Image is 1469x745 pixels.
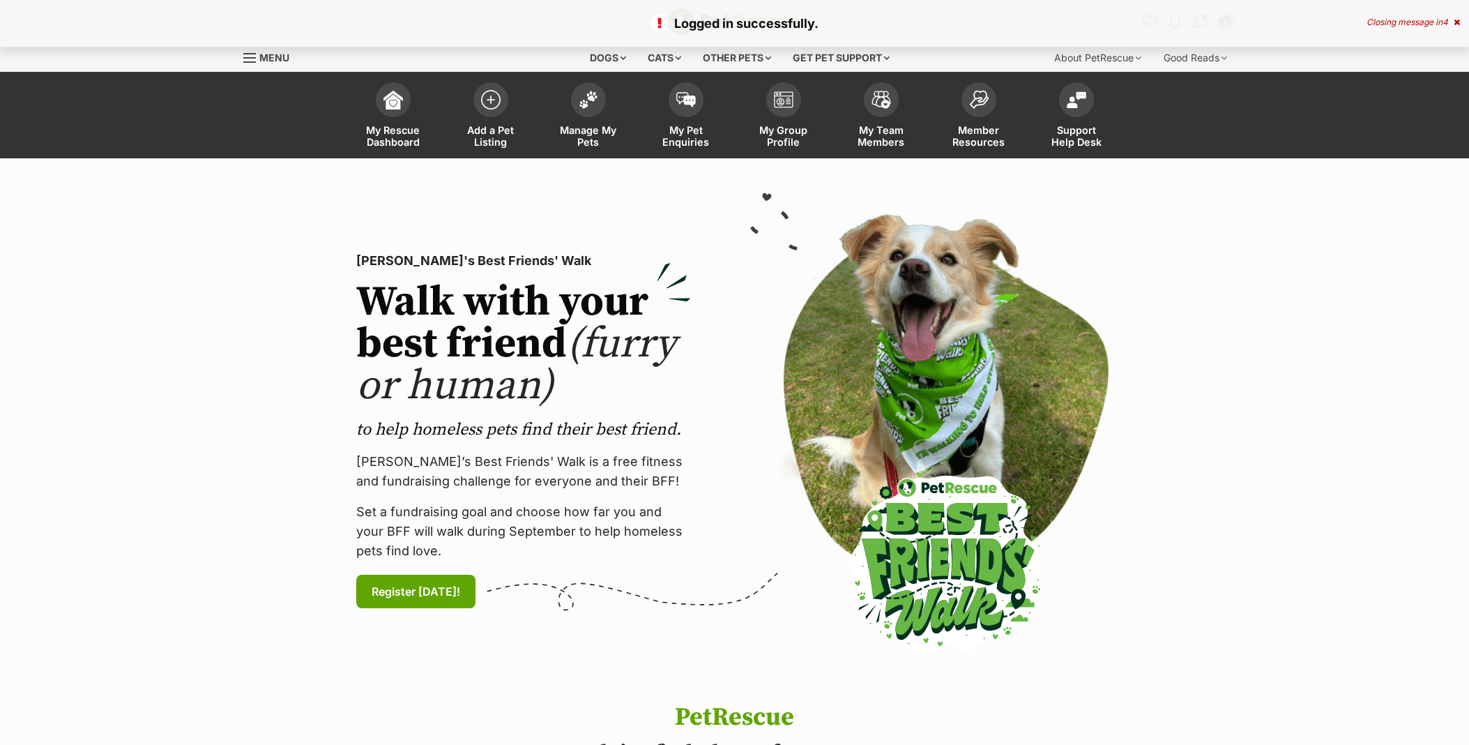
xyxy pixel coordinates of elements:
[356,282,691,407] h2: Walk with your best friend
[693,44,781,72] div: Other pets
[1045,124,1108,148] span: Support Help Desk
[259,52,289,63] span: Menu
[540,75,637,158] a: Manage My Pets
[243,44,299,69] a: Menu
[1028,75,1125,158] a: Support Help Desk
[947,124,1010,148] span: Member Resources
[356,452,691,491] p: [PERSON_NAME]’s Best Friends' Walk is a free fitness and fundraising challenge for everyone and t...
[1067,91,1086,108] img: help-desk-icon-fdf02630f3aa405de69fd3d07c3f3aa587a6932b1a1747fa1d2bba05be0121f9.svg
[356,575,475,608] a: Register [DATE]!
[1044,44,1151,72] div: About PetRescue
[930,75,1028,158] a: Member Resources
[356,502,691,561] p: Set a fundraising goal and choose how far you and your BFF will walk during September to help hom...
[676,92,696,107] img: pet-enquiries-icon-7e3ad2cf08bfb03b45e93fb7055b45f3efa6380592205ae92323e6603595dc1f.svg
[383,90,403,110] img: dashboard-icon-eb2f2d2d3e046f16d808141f083e7271f6b2e854fb5c12c21221c1fb7104beca.svg
[850,124,913,148] span: My Team Members
[459,124,522,148] span: Add a Pet Listing
[344,75,442,158] a: My Rescue Dashboard
[735,75,832,158] a: My Group Profile
[638,44,691,72] div: Cats
[372,583,460,600] span: Register [DATE]!
[832,75,930,158] a: My Team Members
[580,44,636,72] div: Dogs
[481,90,501,110] img: add-pet-listing-icon-0afa8454b4691262ce3f59096e99ab1cd57d4a30225e0717b998d2c9b9846f56.svg
[356,251,691,271] p: [PERSON_NAME]'s Best Friends' Walk
[1154,44,1237,72] div: Good Reads
[637,75,735,158] a: My Pet Enquiries
[783,44,899,72] div: Get pet support
[579,91,598,109] img: manage-my-pets-icon-02211641906a0b7f246fdf0571729dbe1e7629f14944591b6c1af311fb30b64b.svg
[362,124,425,148] span: My Rescue Dashboard
[557,124,620,148] span: Manage My Pets
[655,124,717,148] span: My Pet Enquiries
[752,124,815,148] span: My Group Profile
[442,75,540,158] a: Add a Pet Listing
[969,90,989,109] img: member-resources-icon-8e73f808a243e03378d46382f2149f9095a855e16c252ad45f914b54edf8863c.svg
[871,91,891,109] img: team-members-icon-5396bd8760b3fe7c0b43da4ab00e1e3bb1a5d9ba89233759b79545d2d3fc5d0d.svg
[774,91,793,108] img: group-profile-icon-3fa3cf56718a62981997c0bc7e787c4b2cf8bcc04b72c1350f741eb67cf2f40e.svg
[356,318,676,412] span: (furry or human)
[520,704,950,732] h1: PetRescue
[356,419,691,441] p: to help homeless pets find their best friend.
